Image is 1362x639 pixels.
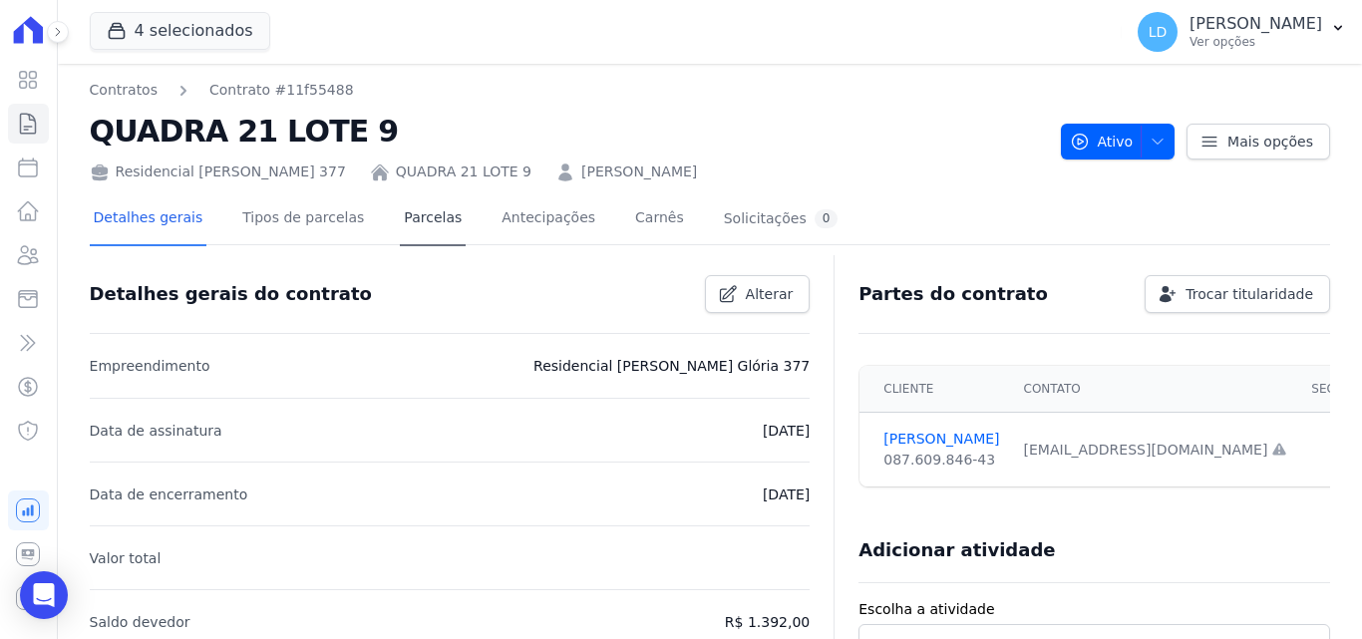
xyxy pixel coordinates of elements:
span: Ativo [1070,124,1134,160]
a: Mais opções [1187,124,1330,160]
a: QUADRA 21 LOTE 9 [396,161,531,182]
a: Antecipações [498,193,599,246]
div: Solicitações [724,209,839,228]
a: Solicitações0 [720,193,843,246]
p: Data de encerramento [90,482,248,506]
span: Alterar [746,284,794,304]
p: [DATE] [763,419,810,443]
h3: Partes do contrato [858,282,1048,306]
nav: Breadcrumb [90,80,354,101]
a: [PERSON_NAME] [581,161,697,182]
a: Contrato #11f55488 [209,80,354,101]
p: Valor total [90,546,162,570]
p: [DATE] [763,482,810,506]
nav: Breadcrumb [90,80,1045,101]
p: Data de assinatura [90,419,222,443]
button: LD [PERSON_NAME] Ver opções [1122,4,1362,60]
label: Escolha a atividade [858,599,1330,620]
div: Residencial [PERSON_NAME] 377 [90,161,346,182]
a: Alterar [705,275,811,313]
th: Contato [1012,366,1300,413]
p: Ver opções [1190,34,1322,50]
a: Tipos de parcelas [238,193,368,246]
p: Empreendimento [90,354,210,378]
div: 0 [815,209,839,228]
a: Trocar titularidade [1145,275,1330,313]
p: Residencial [PERSON_NAME] Glória 377 [533,354,810,378]
th: Cliente [859,366,1011,413]
h3: Adicionar atividade [858,538,1055,562]
button: 4 selecionados [90,12,270,50]
div: 087.609.846-43 [883,450,999,471]
div: [EMAIL_ADDRESS][DOMAIN_NAME] [1024,440,1288,461]
p: Saldo devedor [90,610,190,634]
a: [PERSON_NAME] [883,429,999,450]
p: [PERSON_NAME] [1190,14,1322,34]
a: Detalhes gerais [90,193,207,246]
p: R$ 1.392,00 [725,610,810,634]
div: Open Intercom Messenger [20,571,68,619]
a: Contratos [90,80,158,101]
h3: Detalhes gerais do contrato [90,282,372,306]
a: Parcelas [400,193,466,246]
span: Mais opções [1227,132,1313,152]
a: Carnês [631,193,688,246]
h2: QUADRA 21 LOTE 9 [90,109,1045,154]
button: Ativo [1061,124,1176,160]
span: Trocar titularidade [1186,284,1313,304]
span: LD [1149,25,1168,39]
